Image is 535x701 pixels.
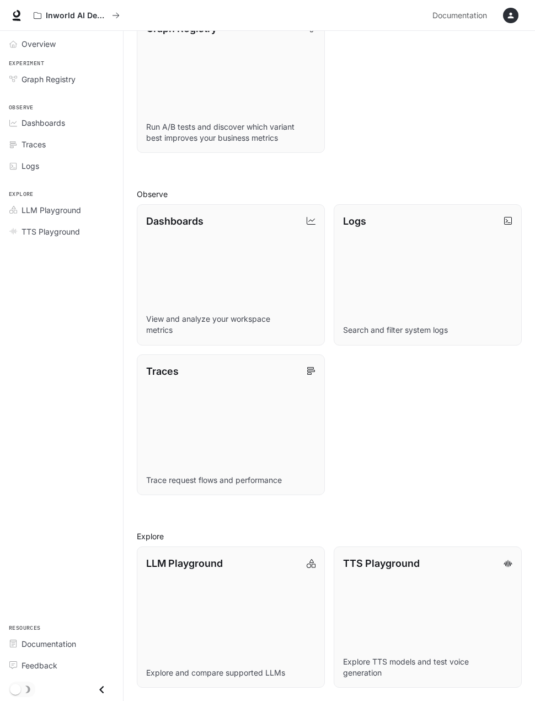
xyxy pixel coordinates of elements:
a: Documentation [428,4,495,26]
span: Logs [22,160,39,172]
span: Dark mode toggle [10,683,21,695]
p: Trace request flows and performance [146,475,315,486]
a: Traces [4,135,119,154]
a: Graph RegistryRun A/B tests and discover which variant best improves your business metrics [137,12,325,153]
span: Traces [22,139,46,150]
span: Feedback [22,660,57,671]
p: Explore and compare supported LLMs [146,667,315,678]
span: Documentation [22,638,76,650]
a: Logs [4,156,119,176]
span: TTS Playground [22,226,80,237]
p: LLM Playground [146,556,223,571]
button: All workspaces [29,4,125,26]
span: Graph Registry [22,73,76,85]
a: TracesTrace request flows and performance [137,354,325,496]
span: Dashboards [22,117,65,129]
p: Explore TTS models and test voice generation [343,656,512,678]
p: TTS Playground [343,556,420,571]
h2: Explore [137,530,522,542]
button: Close drawer [89,678,114,701]
a: Graph Registry [4,70,119,89]
p: Search and filter system logs [343,325,512,336]
a: DashboardsView and analyze your workspace metrics [137,204,325,346]
span: LLM Playground [22,204,81,216]
a: Overview [4,34,119,54]
p: Run A/B tests and discover which variant best improves your business metrics [146,121,315,144]
a: Feedback [4,656,119,675]
p: Traces [146,364,179,379]
p: Logs [343,214,366,229]
h2: Observe [137,188,522,200]
a: LLM Playground [4,200,119,220]
span: Overview [22,38,56,50]
a: LLM PlaygroundExplore and compare supported LLMs [137,546,325,688]
span: Documentation [432,9,487,23]
a: Documentation [4,634,119,654]
a: TTS Playground [4,222,119,241]
a: TTS PlaygroundExplore TTS models and test voice generation [334,546,522,688]
p: View and analyze your workspace metrics [146,314,315,336]
p: Inworld AI Demos [46,11,108,20]
a: LogsSearch and filter system logs [334,204,522,346]
p: Dashboards [146,214,204,229]
a: Dashboards [4,113,119,132]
